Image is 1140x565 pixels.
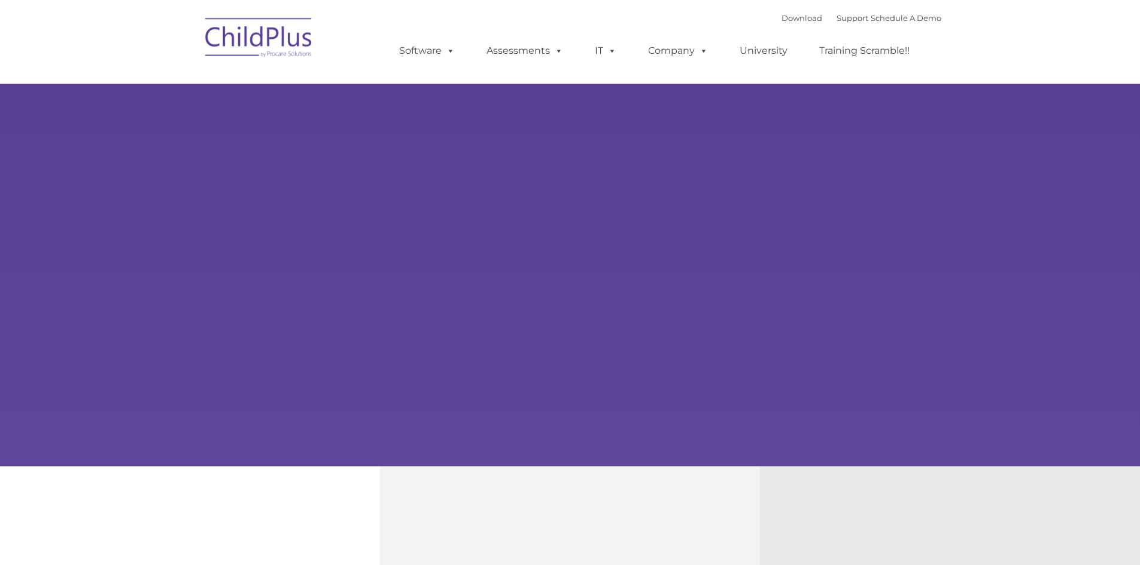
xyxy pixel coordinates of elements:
[807,39,922,63] a: Training Scramble!!
[583,39,628,63] a: IT
[728,39,799,63] a: University
[871,13,941,23] a: Schedule A Demo
[387,39,467,63] a: Software
[199,10,319,69] img: ChildPlus by Procare Solutions
[837,13,868,23] a: Support
[782,13,822,23] a: Download
[475,39,575,63] a: Assessments
[782,13,941,23] font: |
[636,39,720,63] a: Company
